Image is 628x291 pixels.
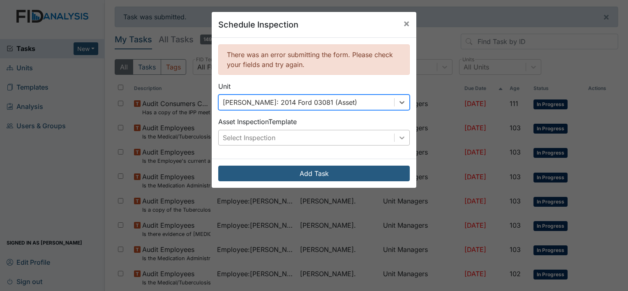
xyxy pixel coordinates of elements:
span: × [403,17,410,29]
label: Unit [218,81,231,91]
div: [PERSON_NAME]: 2014 Ford 03081 (Asset) [223,97,357,107]
button: Add Task [218,166,410,181]
div: There was an error submitting the form. Please check your fields and try again. [218,44,410,75]
button: Close [397,12,416,35]
h5: Schedule Inspection [218,18,298,31]
div: Select Inspection [223,133,275,143]
label: Asset Inspection Template [218,117,297,127]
